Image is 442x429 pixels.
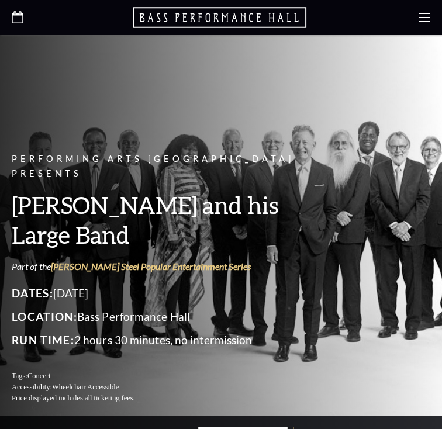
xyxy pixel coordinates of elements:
[27,372,51,380] span: Concert
[12,284,333,303] p: [DATE]
[12,382,333,393] p: Accessibility:
[12,331,333,350] p: 2 hours 30 minutes, no intermission
[51,261,251,272] a: [PERSON_NAME] Steel Popular Entertainment Series
[12,371,333,382] p: Tags:
[12,190,333,250] h3: [PERSON_NAME] and his Large Band
[12,260,333,273] p: Part of the
[12,333,74,347] span: Run Time:
[12,286,53,300] span: Dates:
[52,383,119,391] span: Wheelchair Accessible
[12,307,333,326] p: Bass Performance Hall
[12,152,333,181] p: Performing Arts [GEOGRAPHIC_DATA] Presents
[12,393,333,404] p: Price displayed includes all ticketing fees.
[12,310,77,323] span: Location:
